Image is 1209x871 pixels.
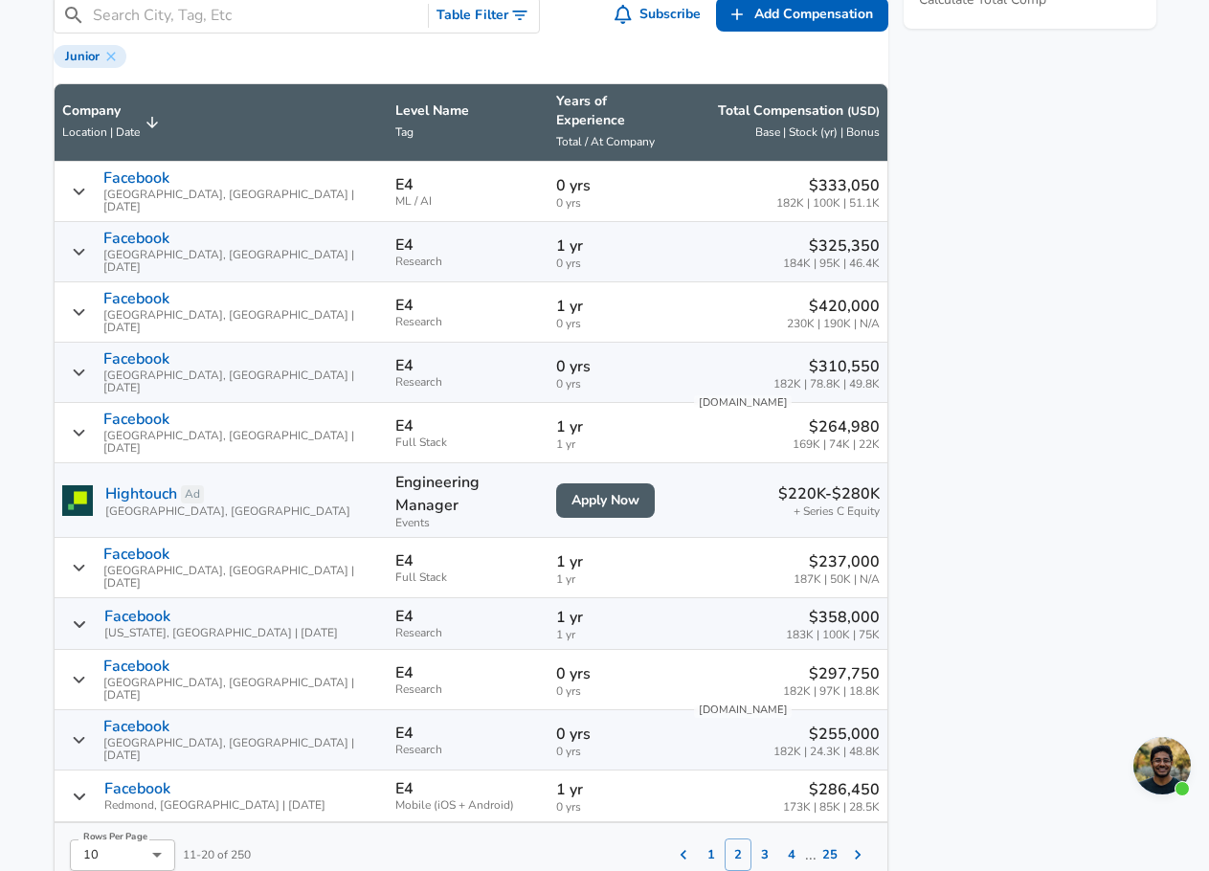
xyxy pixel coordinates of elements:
[805,843,817,866] p: ...
[103,189,380,213] span: [GEOGRAPHIC_DATA], [GEOGRAPHIC_DATA] | [DATE]
[725,838,751,871] button: 2
[787,318,880,330] span: 230K | 190K | N/A
[395,417,414,435] p: E4
[105,505,350,518] span: [GEOGRAPHIC_DATA], [GEOGRAPHIC_DATA]
[395,664,414,681] p: E4
[54,45,126,68] div: Junior
[787,295,880,318] p: $420,000
[395,683,541,696] span: Research
[556,257,678,270] span: 0 yrs
[103,411,169,428] p: Facebook
[556,234,678,257] p: 1 yr
[754,3,873,27] span: Add Compensation
[395,436,541,449] span: Full Stack
[395,316,541,328] span: Research
[778,482,880,505] p: $220K-$280K
[70,839,175,871] div: 10
[794,505,880,518] span: + Series C Equity
[773,723,880,746] p: $255,000
[847,103,880,120] button: (USD)
[395,176,414,193] p: E4
[793,415,880,438] p: $264,980
[395,124,414,140] span: Tag
[104,780,170,797] p: Facebook
[103,290,169,307] p: Facebook
[793,438,880,451] span: 169K | 74K | 22K
[395,725,414,742] p: E4
[103,249,380,274] span: [GEOGRAPHIC_DATA], [GEOGRAPHIC_DATA] | [DATE]
[103,309,380,334] span: [GEOGRAPHIC_DATA], [GEOGRAPHIC_DATA] | [DATE]
[103,718,169,735] p: Facebook
[62,101,140,121] p: Company
[794,550,880,573] p: $237,000
[556,746,678,758] span: 0 yrs
[104,627,338,639] span: [US_STATE], [GEOGRAPHIC_DATA] | [DATE]
[395,357,414,374] p: E4
[103,169,169,187] p: Facebook
[556,723,678,746] p: 0 yrs
[773,378,880,391] span: 182K | 78.8K | 49.8K
[395,471,541,517] p: Engineering Manager
[718,101,880,121] p: Total Compensation
[783,257,880,270] span: 184K | 95K | 46.4K
[556,415,678,438] p: 1 yr
[786,629,880,641] span: 183K | 100K | 75K
[698,838,725,871] button: 1
[62,124,140,140] span: Location | Date
[103,230,169,247] p: Facebook
[556,355,678,378] p: 0 yrs
[395,236,414,254] p: E4
[556,174,678,197] p: 0 yrs
[556,662,678,685] p: 0 yrs
[556,197,678,210] span: 0 yrs
[556,92,678,130] p: Years of Experience
[556,550,678,573] p: 1 yr
[817,838,843,871] button: 25
[83,831,147,842] label: Rows Per Page
[755,124,880,140] span: Base | Stock (yr) | Bonus
[395,256,541,268] span: Research
[103,658,169,675] p: Facebook
[556,629,678,641] span: 1 yr
[776,197,880,210] span: 182K | 100K | 51.1K
[395,627,541,639] span: Research
[783,234,880,257] p: $325,350
[57,49,107,64] span: Junior
[105,482,177,505] a: Hightouch
[395,517,541,529] span: Events
[395,101,541,121] p: Level Name
[104,608,170,625] p: Facebook
[395,799,541,812] span: Mobile (iOS + Android)
[556,606,678,629] p: 1 yr
[395,552,414,569] p: E4
[773,355,880,378] p: $310,550
[103,430,380,455] span: [GEOGRAPHIC_DATA], [GEOGRAPHIC_DATA] | [DATE]
[395,744,541,756] span: Research
[395,195,541,208] span: ML / AI
[62,101,165,144] span: CompanyLocation | Date
[556,134,655,149] span: Total / At Company
[395,571,541,584] span: Full Stack
[776,174,880,197] p: $333,050
[395,780,414,797] p: E4
[556,438,678,451] span: 1 yr
[103,677,380,702] span: [GEOGRAPHIC_DATA], [GEOGRAPHIC_DATA] | [DATE]
[395,297,414,314] p: E4
[93,4,421,28] input: Search City, Tag, Etc
[103,546,169,563] p: Facebook
[103,565,380,590] span: [GEOGRAPHIC_DATA], [GEOGRAPHIC_DATA] | [DATE]
[556,378,678,391] span: 0 yrs
[773,746,880,758] span: 182K | 24.3K | 48.8K
[751,838,778,871] button: 3
[556,483,655,519] a: Apply Now
[692,101,879,144] span: Total Compensation (USD) Base | Stock (yr) | Bonus
[62,485,93,516] img: hightouchlogo.png
[395,376,541,389] span: Research
[104,799,325,812] span: Redmond, [GEOGRAPHIC_DATA] | [DATE]
[556,295,678,318] p: 1 yr
[783,801,880,814] span: 173K | 85K | 28.5K
[556,778,678,801] p: 1 yr
[783,778,880,801] p: $286,450
[794,573,880,586] span: 187K | 50K | N/A
[103,737,380,762] span: [GEOGRAPHIC_DATA], [GEOGRAPHIC_DATA] | [DATE]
